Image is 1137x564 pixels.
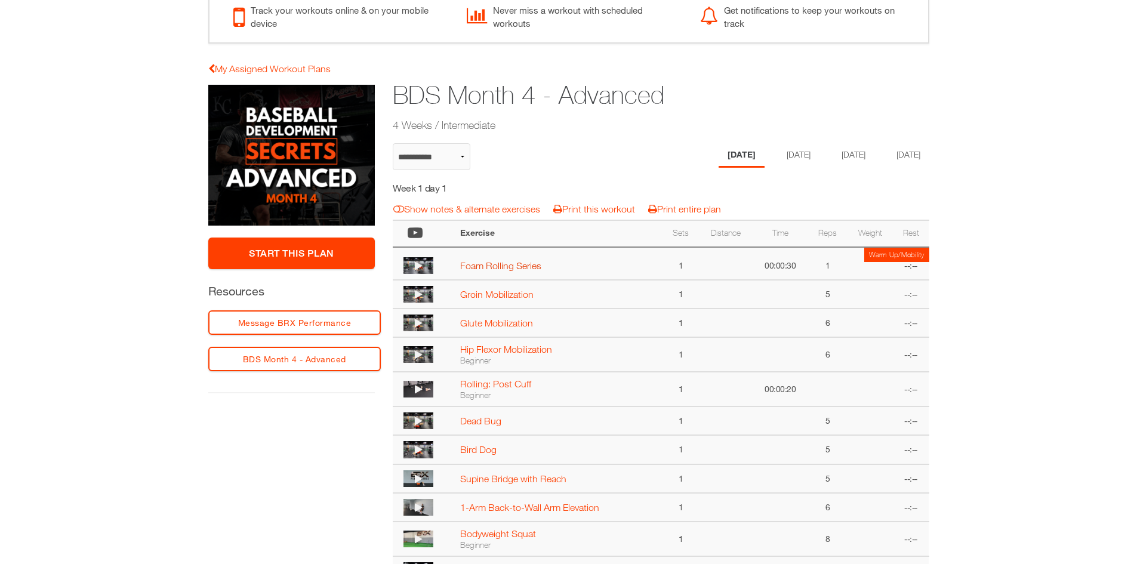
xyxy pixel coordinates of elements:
[893,372,929,406] td: --:--
[233,1,449,30] div: Track your workouts online & on your mobile device
[808,220,848,247] th: Reps
[208,310,381,335] a: Message BRX Performance
[808,493,848,522] td: 6
[808,435,848,464] td: 5
[403,257,433,274] img: thumbnail.png
[700,1,916,30] div: Get notifications to keep your workouts on track
[808,309,848,337] td: 6
[208,63,331,74] a: My Assigned Workout Plans
[460,390,657,400] div: Beginner
[460,473,566,484] a: Supine Bridge with Reach
[467,1,682,30] div: Never miss a workout with scheduled workouts
[893,464,929,493] td: --:--
[648,204,721,214] a: Print entire plan
[808,522,848,556] td: 8
[893,309,929,337] td: --:--
[893,406,929,435] td: --:--
[663,247,699,281] td: 1
[663,372,699,406] td: 1
[460,540,657,550] div: Beginner
[403,315,433,331] img: thumbnail.png
[808,280,848,309] td: 5
[699,220,753,247] th: Distance
[663,522,699,556] td: 1
[753,247,808,281] td: 00:00:30
[208,347,381,371] a: BDS Month 4 - Advanced
[208,85,375,226] img: BDS Month 4 - Advanced
[393,204,540,214] a: Show notes & alternate exercises
[460,444,497,455] a: Bird Dog
[403,441,433,458] img: thumbnail.png
[403,346,433,363] img: thumbnail.png
[393,181,606,195] h5: Week 1 day 1
[864,248,929,262] td: Warm Up/Mobility
[808,464,848,493] td: 5
[663,220,699,247] th: Sets
[893,337,929,372] td: --:--
[663,309,699,337] td: 1
[460,502,599,513] a: 1-Arm Back-to-Wall Arm Elevation
[893,220,929,247] th: Rest
[208,283,375,300] h4: Resources
[893,435,929,464] td: --:--
[403,531,433,547] img: thumbnail.png
[460,289,534,300] a: Groin Mobilization
[663,435,699,464] td: 1
[808,247,848,281] td: 1
[460,355,657,366] div: Beginner
[460,344,552,355] a: Hip Flexor Mobilization
[888,143,929,168] li: Day 4
[663,464,699,493] td: 1
[403,381,433,397] img: thumbnail.png
[460,378,531,389] a: Rolling: Post Cuff
[847,220,893,247] th: Weight
[403,412,433,429] img: thumbnail.png
[460,528,536,539] a: Bodyweight Squat
[663,280,699,309] td: 1
[893,247,929,281] td: --:--
[753,372,808,406] td: 00:00:20
[403,470,433,487] img: thumbnail.png
[553,204,635,214] a: Print this workout
[808,406,848,435] td: 5
[893,522,929,556] td: --:--
[833,143,874,168] li: Day 3
[893,493,929,522] td: --:--
[808,337,848,372] td: 6
[393,78,837,113] h1: BDS Month 4 - Advanced
[663,493,699,522] td: 1
[208,238,375,269] a: Start This Plan
[753,220,808,247] th: Time
[893,280,929,309] td: --:--
[719,143,765,168] li: Day 1
[393,118,837,132] h2: 4 Weeks / Intermediate
[460,260,541,271] a: Foam Rolling Series
[778,143,819,168] li: Day 2
[460,415,501,426] a: Dead Bug
[663,337,699,372] td: 1
[460,318,533,328] a: Glute Mobilization
[403,286,433,303] img: thumbnail.png
[403,499,433,516] img: thumbnail.png
[454,220,663,247] th: Exercise
[663,406,699,435] td: 1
